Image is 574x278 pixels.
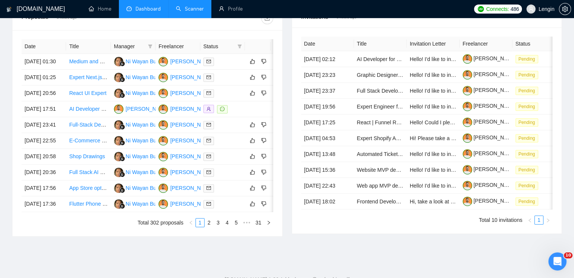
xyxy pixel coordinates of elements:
a: 5 [232,218,240,227]
td: [DATE] 22:43 [301,178,354,194]
td: [DATE] 01:30 [22,54,66,70]
li: 4 [223,218,232,227]
td: Frontend Developer (React/Next) [354,194,407,209]
span: dislike [261,58,266,64]
span: filter [237,44,242,49]
td: Medium and High Fidelity Prototypes for AI Plugin [66,54,111,70]
div: [PERSON_NAME] [170,57,214,66]
li: Previous Page [186,218,195,227]
span: Pending [516,118,538,127]
a: [PERSON_NAME] [463,198,517,204]
a: NWNi Wayan Budiarti [114,185,168,191]
span: dislike [261,201,266,207]
a: 1 [196,218,204,227]
li: Next Page [264,218,273,227]
img: NW [114,120,123,130]
div: Ni Wayan Budiarti [126,184,168,192]
img: c1NLmzrk-0pBZjOo1nLSJnOz0itNHKTdmMHAt8VIsLFzaWqqsJDJtcFyV3OYvrqgu3 [463,197,472,206]
img: gigradar-bm.png [120,188,125,193]
img: NW [114,152,123,161]
button: dislike [259,152,268,161]
a: TM[PERSON_NAME] [159,169,214,175]
a: Expert Engineer for Low-Latency Parsing [357,104,453,110]
img: gigradar-bm.png [120,124,125,130]
span: Pending [516,166,538,174]
a: Pending [516,135,541,141]
a: Pending [516,198,541,204]
td: [DATE] 17:25 [301,115,354,130]
img: NW [114,199,123,209]
span: like [250,122,255,128]
td: [DATE] 23:41 [22,117,66,133]
a: Full Stack Developer ( Laravel+Vue) [357,88,442,94]
img: TM [159,120,168,130]
button: like [248,199,257,208]
span: mail [206,59,211,64]
a: E-Commerce and Social Chatting Platform Developer [69,137,194,144]
img: c1NLmzrk-0pBZjOo1nLSJnOz0itNHKTdmMHAt8VIsLFzaWqqsJDJtcFyV3OYvrqgu3 [463,70,472,79]
span: right [546,218,550,223]
a: Pending [516,119,541,125]
button: dislike [259,73,268,82]
span: dislike [261,153,266,159]
img: c1NLmzrk-0pBZjOo1nLSJnOz0itNHKTdmMHAt8VIsLFzaWqqsJDJtcFyV3OYvrqgu3 [463,118,472,127]
a: TM[PERSON_NAME] [159,200,214,206]
div: Ni Wayan Budiarti [126,200,168,208]
span: like [250,58,255,64]
span: user [528,6,534,12]
span: Pending [516,182,538,190]
a: 2 [205,218,213,227]
td: [DATE] 18:02 [301,194,354,209]
td: App Store optimisation [66,180,111,196]
span: like [250,169,255,175]
span: filter [148,44,152,49]
img: gigradar-bm.png [120,93,125,98]
td: Graphic Designer OR Frontend Developer Needed to Redesign Landing Page with New Branding [354,67,407,83]
td: Expert Next.js Website Developer for Long-Term Management [66,70,111,86]
a: [PERSON_NAME] [463,87,517,93]
td: AI Developer for Roadmap Completion & Avatar Persona Customization [66,101,111,117]
img: c1NLmzrk-0pBZjOo1nLSJnOz0itNHKTdmMHAt8VIsLFzaWqqsJDJtcFyV3OYvrqgu3 [463,54,472,64]
a: [PERSON_NAME] [463,166,517,172]
span: dislike [261,122,266,128]
th: Manager [111,39,155,54]
td: [DATE] 15:36 [301,162,354,178]
a: NWNi Wayan Budiarti [114,200,168,206]
a: [PERSON_NAME] [463,71,517,77]
a: [PERSON_NAME] [463,55,517,61]
span: dislike [261,169,266,175]
a: Full-Stack Developer Needed for Self-Help App [69,122,180,128]
img: upwork-logo.png [478,6,484,12]
button: setting [559,3,571,15]
img: TM [159,136,168,145]
td: [DATE] 01:25 [22,70,66,86]
div: Ni Wayan Budiarti [126,89,168,97]
button: dislike [259,89,268,98]
a: 3 [214,218,222,227]
button: dislike [259,168,268,177]
a: AI Developer for Roadmap Completion & Avatar Persona Customization [357,56,525,62]
div: [PERSON_NAME] [170,89,214,97]
div: [PERSON_NAME] [170,152,214,160]
a: [PERSON_NAME] [463,134,517,141]
button: like [248,120,257,129]
div: [PERSON_NAME] [170,73,214,81]
button: left [186,218,195,227]
a: [PERSON_NAME] [463,119,517,125]
img: NW [114,168,123,177]
a: React UI Expert [69,90,106,96]
img: gigradar-bm.png [120,77,125,82]
button: right [264,218,273,227]
img: NW [114,73,123,82]
span: mail [206,154,211,159]
span: mail [206,202,211,206]
time: 5 hours ago [57,15,77,20]
td: Expert Engineer for Low-Latency Parsing [354,99,407,115]
img: NW [114,136,123,145]
td: Full-Stack Developer Needed for Self-Help App [66,117,111,133]
a: NWNi Wayan Budiarti [114,153,168,159]
span: Status [203,42,234,50]
img: gigradar-bm.png [120,156,125,161]
td: Full Stack AI Mobile App Developer Needed to Complete Project [66,165,111,180]
a: Frontend Developer (React/Next) [357,199,435,205]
